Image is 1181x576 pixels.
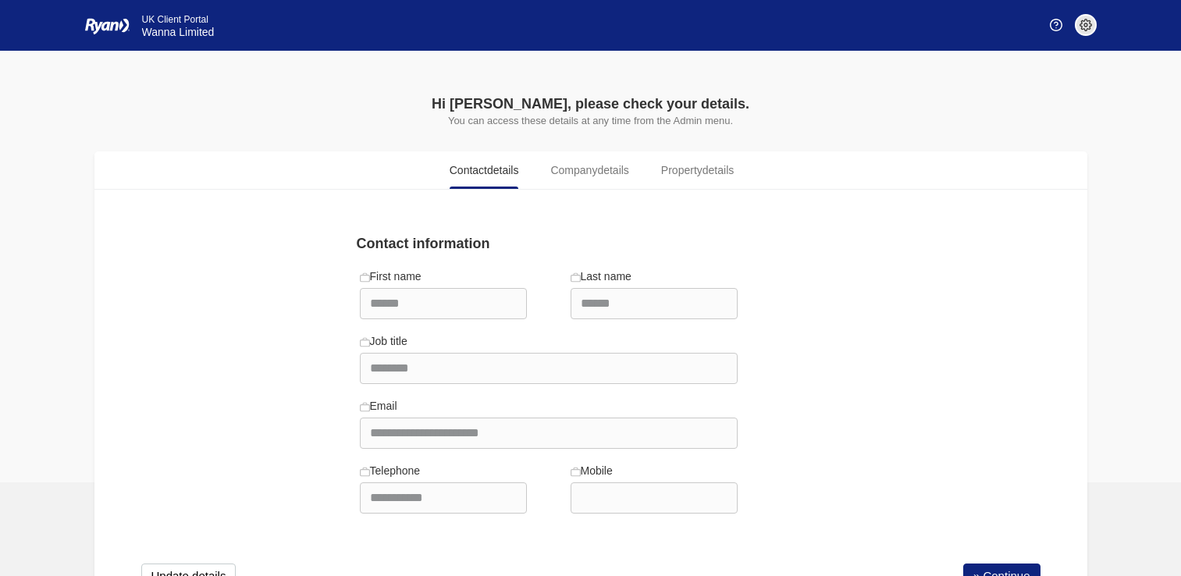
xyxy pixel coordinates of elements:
a: Propertydetails [648,151,747,189]
span: Company [550,162,628,179]
span: UK Client Portal [142,14,208,25]
a: Companydetails [537,151,642,189]
label: Job title [360,333,407,350]
span: details [597,164,628,176]
label: Last name [571,268,631,285]
label: Mobile [571,463,613,479]
span: Contact [450,162,519,179]
label: First name [360,268,422,285]
div: Hi [PERSON_NAME], please check your details. [263,94,919,115]
span: details [703,164,734,176]
p: You can access these details at any time from the Admin menu. [263,115,919,126]
span: Wanna Limited [142,26,215,38]
span: details [487,164,518,176]
label: Email [360,398,397,414]
div: Contact information [347,233,750,254]
span: Property [661,162,734,179]
label: Telephone [360,463,421,479]
a: Contactdetails [436,151,532,189]
img: settings [1080,19,1092,31]
img: Help [1050,19,1062,31]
